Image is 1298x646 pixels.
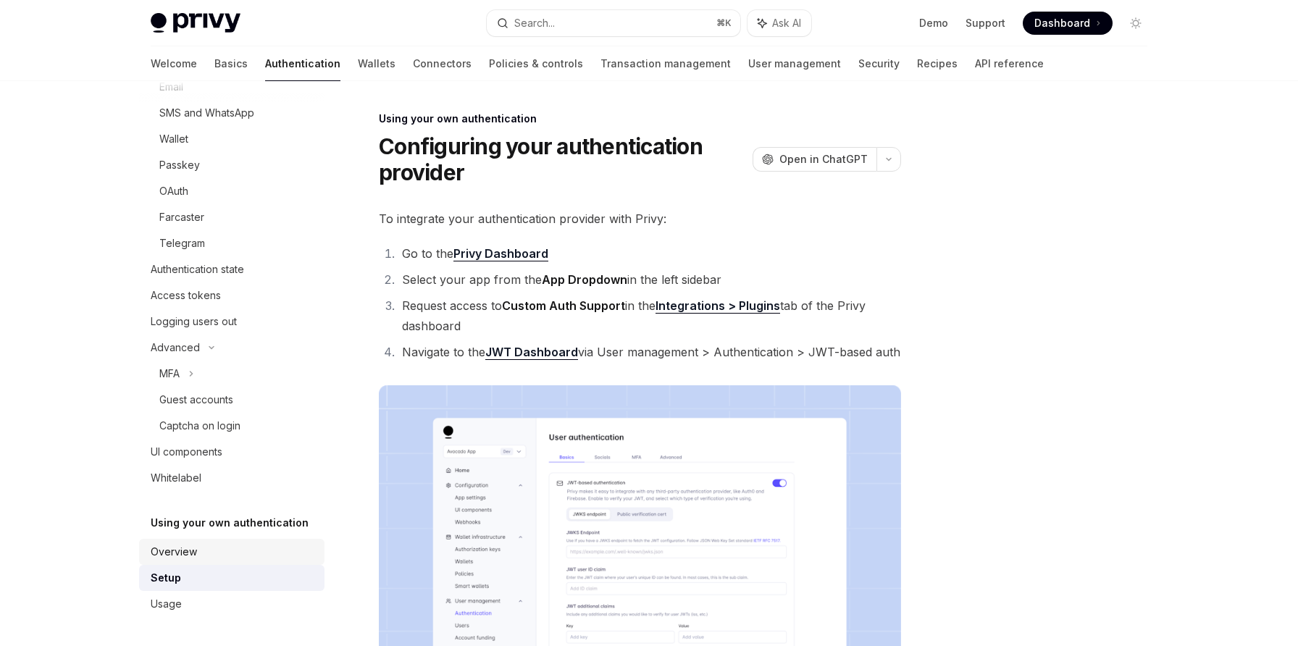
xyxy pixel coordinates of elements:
a: Whitelabel [139,465,324,491]
a: Privy Dashboard [453,246,548,261]
a: User management [748,46,841,81]
a: Dashboard [1023,12,1113,35]
div: Wallet [159,130,188,148]
div: Whitelabel [151,469,201,487]
span: Dashboard [1034,16,1090,30]
a: UI components [139,439,324,465]
a: Wallets [358,46,395,81]
button: Open in ChatGPT [753,147,876,172]
a: Guest accounts [139,387,324,413]
span: To integrate your authentication provider with Privy: [379,209,901,229]
h1: Configuring your authentication provider [379,133,747,185]
a: API reference [975,46,1044,81]
div: OAuth [159,183,188,200]
h5: Using your own authentication [151,514,309,532]
div: SMS and WhatsApp [159,104,254,122]
a: Authentication [265,46,340,81]
div: Telegram [159,235,205,252]
a: Support [966,16,1005,30]
span: Open in ChatGPT [779,152,868,167]
a: Demo [919,16,948,30]
div: MFA [159,365,180,382]
a: Wallet [139,126,324,152]
a: Security [858,46,900,81]
a: SMS and WhatsApp [139,100,324,126]
div: Using your own authentication [379,112,901,126]
a: JWT Dashboard [485,345,578,360]
a: Authentication state [139,256,324,282]
button: Toggle dark mode [1124,12,1147,35]
div: Farcaster [159,209,204,226]
a: Welcome [151,46,197,81]
span: Ask AI [772,16,801,30]
strong: Privy Dashboard [453,246,548,261]
div: Access tokens [151,287,221,304]
img: light logo [151,13,240,33]
div: Setup [151,569,181,587]
a: Policies & controls [489,46,583,81]
button: Ask AI [748,10,811,36]
a: Setup [139,565,324,591]
a: Overview [139,539,324,565]
div: Overview [151,543,197,561]
a: Access tokens [139,282,324,309]
a: Recipes [917,46,958,81]
li: Go to the [398,243,901,264]
a: Logging users out [139,309,324,335]
a: Integrations > Plugins [656,298,780,314]
li: Select your app from the in the left sidebar [398,269,901,290]
div: Guest accounts [159,391,233,408]
a: Transaction management [600,46,731,81]
li: Request access to in the tab of the Privy dashboard [398,295,901,336]
a: Connectors [413,46,472,81]
div: Logging users out [151,313,237,330]
strong: App Dropdown [542,272,627,287]
a: Farcaster [139,204,324,230]
a: Usage [139,591,324,617]
span: ⌘ K [716,17,732,29]
div: UI components [151,443,222,461]
a: Basics [214,46,248,81]
div: Advanced [151,339,200,356]
div: Passkey [159,156,200,174]
li: Navigate to the via User management > Authentication > JWT-based auth [398,342,901,362]
strong: Custom Auth Support [502,298,625,313]
div: Authentication state [151,261,244,278]
a: Telegram [139,230,324,256]
a: OAuth [139,178,324,204]
div: Captcha on login [159,417,240,435]
button: Search...⌘K [487,10,740,36]
a: Passkey [139,152,324,178]
div: Search... [514,14,555,32]
div: Usage [151,595,182,613]
a: Captcha on login [139,413,324,439]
